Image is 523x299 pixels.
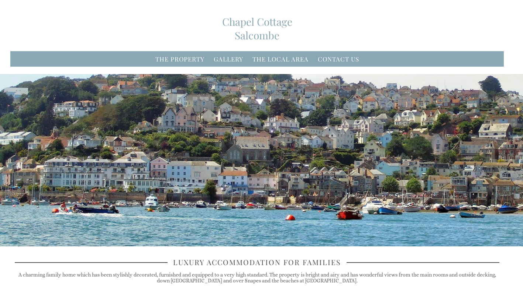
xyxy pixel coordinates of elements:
[318,55,359,63] a: Contact Us
[15,272,499,284] p: A charming family home which has been stylishly decorated, furnished and equipped to a very high ...
[168,257,347,267] span: Luxury accommodation for families
[155,55,204,63] a: The Property
[211,15,303,42] a: Chapel Cottage Salcombe
[252,55,309,63] a: The Local Area
[214,55,243,63] a: Gallery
